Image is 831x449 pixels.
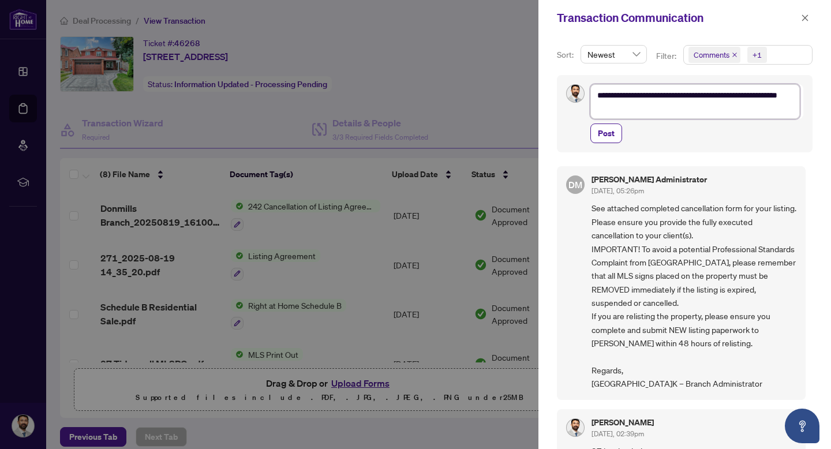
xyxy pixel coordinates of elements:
[598,124,615,143] span: Post
[694,49,729,61] span: Comments
[567,85,584,102] img: Profile Icon
[592,201,796,390] span: See attached completed cancellation form for your listing. Please ensure you provide the fully ex...
[567,419,584,436] img: Profile Icon
[568,178,582,192] span: DM
[592,175,707,184] h5: [PERSON_NAME] Administrator
[557,9,798,27] div: Transaction Communication
[732,52,738,58] span: close
[592,429,644,438] span: [DATE], 02:39pm
[590,124,622,143] button: Post
[656,50,678,62] p: Filter:
[557,48,576,61] p: Sort:
[688,47,740,63] span: Comments
[592,186,644,195] span: [DATE], 05:26pm
[587,46,640,63] span: Newest
[785,409,819,443] button: Open asap
[801,14,809,22] span: close
[592,418,654,426] h5: [PERSON_NAME]
[753,49,762,61] div: +1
